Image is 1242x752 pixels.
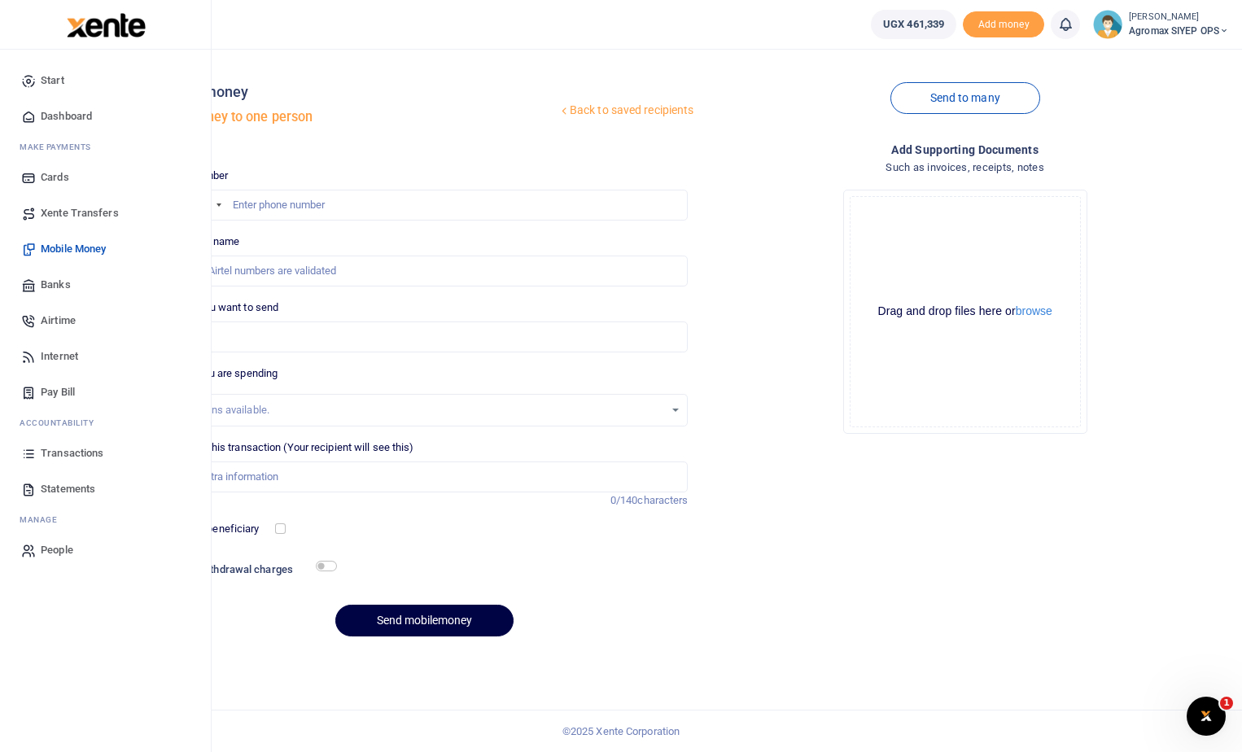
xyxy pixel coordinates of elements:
[41,348,78,365] span: Internet
[740,734,757,751] button: Close
[41,445,103,461] span: Transactions
[637,494,688,506] span: characters
[864,10,963,39] li: Wallet ballance
[1093,10,1122,39] img: profile-user
[1187,697,1226,736] iframe: Intercom live chat
[871,10,956,39] a: UGX 461,339
[13,63,198,98] a: Start
[41,108,92,125] span: Dashboard
[13,98,198,134] a: Dashboard
[13,471,198,507] a: Statements
[65,18,146,30] a: logo-small logo-large logo-large
[1016,305,1052,317] button: browse
[160,299,278,316] label: Amount you want to send
[13,303,198,339] a: Airtime
[32,417,94,429] span: countability
[701,141,1229,159] h4: Add supporting Documents
[1220,697,1233,710] span: 1
[41,481,95,497] span: Statements
[963,11,1044,38] span: Add money
[41,313,76,329] span: Airtime
[13,339,198,374] a: Internet
[335,605,514,636] button: Send mobilemoney
[13,507,198,532] li: M
[160,365,278,382] label: Reason you are spending
[160,190,689,221] input: Enter phone number
[883,16,944,33] span: UGX 461,339
[13,532,198,568] a: People
[851,304,1080,319] div: Drag and drop files here or
[13,231,198,267] a: Mobile Money
[1129,11,1229,24] small: [PERSON_NAME]
[963,17,1044,29] a: Add money
[890,82,1040,114] a: Send to many
[610,494,638,506] span: 0/140
[160,461,689,492] input: Enter extra information
[13,195,198,231] a: Xente Transfers
[13,160,198,195] a: Cards
[843,190,1087,434] div: File Uploader
[160,321,689,352] input: UGX
[701,159,1229,177] h4: Such as invoices, receipts, notes
[162,563,329,576] h6: Include withdrawal charges
[41,241,106,257] span: Mobile Money
[154,109,558,125] h5: Send money to one person
[41,542,73,558] span: People
[1093,10,1229,39] a: profile-user [PERSON_NAME] Agromax SIYEP OPS
[41,169,69,186] span: Cards
[41,384,75,400] span: Pay Bill
[173,402,665,418] div: No options available.
[13,267,198,303] a: Banks
[154,83,558,101] h4: Mobile money
[1129,24,1229,38] span: Agromax SIYEP OPS
[963,11,1044,38] li: Toup your wallet
[13,410,198,435] li: Ac
[41,72,64,89] span: Start
[67,13,146,37] img: logo-large
[558,96,695,125] a: Back to saved recipients
[160,439,414,456] label: Memo for this transaction (Your recipient will see this)
[13,435,198,471] a: Transactions
[13,374,198,410] a: Pay Bill
[13,134,198,160] li: M
[160,256,689,286] input: MTN & Airtel numbers are validated
[28,514,58,526] span: anage
[41,277,71,293] span: Banks
[41,205,119,221] span: Xente Transfers
[28,141,91,153] span: ake Payments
